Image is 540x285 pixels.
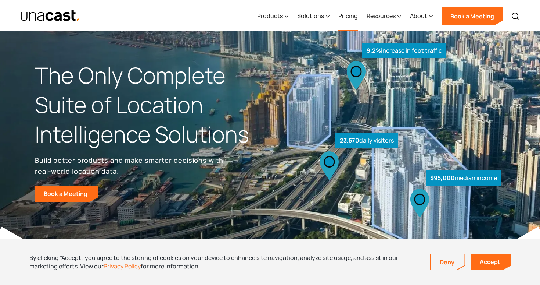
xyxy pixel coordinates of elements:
a: Book a Meeting [35,186,98,202]
h1: The Only Complete Suite of Location Intelligence Solutions [35,61,270,149]
div: Solutions [297,1,330,31]
a: home [20,9,80,22]
div: About [410,11,427,20]
div: About [410,1,433,31]
div: Resources [367,11,396,20]
div: daily visitors [335,133,398,148]
a: Deny [431,254,465,270]
strong: $95,000 [430,174,455,182]
div: Resources [367,1,401,31]
p: Build better products and make smarter decisions with real-world location data. [35,155,226,177]
div: Products [257,1,288,31]
div: median income [426,170,501,186]
img: Unacast text logo [20,9,80,22]
strong: 9.2% [367,46,381,54]
div: By clicking “Accept”, you agree to the storing of cookies on your device to enhance site navigati... [29,254,419,270]
a: Book a Meeting [442,7,503,25]
a: Pricing [338,1,358,31]
div: Solutions [297,11,324,20]
img: Search icon [511,12,520,21]
div: increase in foot traffic [362,43,446,59]
a: Privacy Policy [104,262,141,270]
div: Products [257,11,283,20]
strong: 23,570 [340,136,359,144]
a: Accept [471,254,511,270]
